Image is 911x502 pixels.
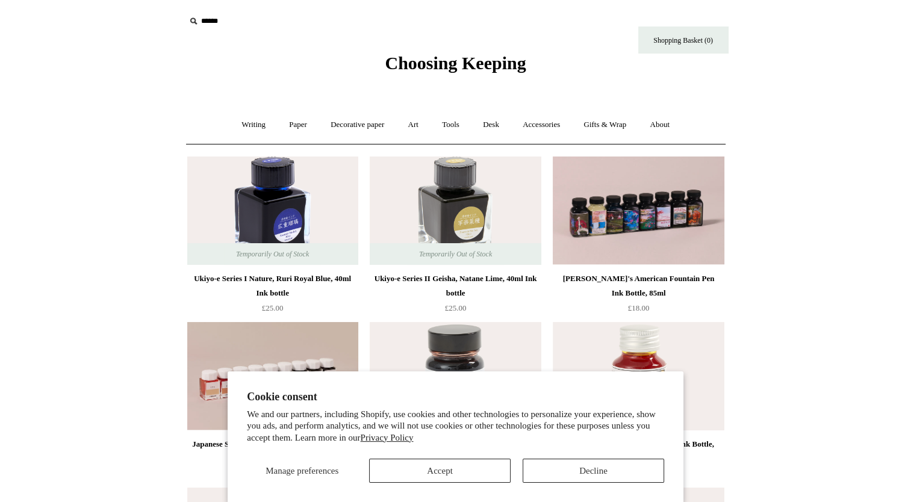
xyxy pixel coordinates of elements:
[553,322,724,430] img: German Helianthus Fountain Pen Ink Bottle, 50ml
[556,271,721,300] div: [PERSON_NAME]'s American Fountain Pen Ink Bottle, 85ml
[512,109,571,141] a: Accessories
[523,459,664,483] button: Decline
[370,156,541,265] img: Ukiyo-e Series II Geisha, Natane Lime, 40ml Ink bottle
[573,109,637,141] a: Gifts & Wrap
[370,271,541,321] a: Ukiyo-e Series II Geisha, Natane Lime, 40ml Ink bottle £25.00
[262,303,284,312] span: £25.00
[553,322,724,430] a: German Helianthus Fountain Pen Ink Bottle, 50ml German Helianthus Fountain Pen Ink Bottle, 50ml
[638,26,729,54] a: Shopping Basket (0)
[628,303,650,312] span: £18.00
[320,109,395,141] a: Decorative paper
[231,109,276,141] a: Writing
[369,459,511,483] button: Accept
[187,271,358,321] a: Ukiyo-e Series I Nature, Ruri Royal Blue, 40ml Ink bottle £25.00
[247,391,664,403] h2: Cookie consent
[385,63,526,71] a: Choosing Keeping
[553,156,724,265] img: Noodler's American Fountain Pen Ink Bottle, 85ml
[553,156,724,265] a: Noodler's American Fountain Pen Ink Bottle, 85ml Noodler's American Fountain Pen Ink Bottle, 85ml
[187,437,358,486] a: Japanese Sailor Studio Fountain Pen Ink Bottle, 20ml £15.00
[266,466,338,476] span: Manage preferences
[187,322,358,430] a: Japanese Sailor Studio Fountain Pen Ink Bottle, 20ml Japanese Sailor Studio Fountain Pen Ink Bott...
[373,271,538,300] div: Ukiyo-e Series II Geisha, Natane Lime, 40ml Ink bottle
[247,409,664,444] p: We and our partners, including Shopify, use cookies and other technologies to personalize your ex...
[639,109,680,141] a: About
[385,53,526,73] span: Choosing Keeping
[187,156,358,265] img: Ukiyo-e Series I Nature, Ruri Royal Blue, 40ml Ink bottle
[247,459,357,483] button: Manage preferences
[553,271,724,321] a: [PERSON_NAME]'s American Fountain Pen Ink Bottle, 85ml £18.00
[370,322,541,430] img: Natural Pigments Drawing Inks, Paris Red 30ml
[361,433,414,442] a: Privacy Policy
[472,109,510,141] a: Desk
[370,156,541,265] a: Ukiyo-e Series II Geisha, Natane Lime, 40ml Ink bottle Ukiyo-e Series II Geisha, Natane Lime, 40m...
[190,437,355,466] div: Japanese Sailor Studio Fountain Pen Ink Bottle, 20ml
[431,109,470,141] a: Tools
[187,322,358,430] img: Japanese Sailor Studio Fountain Pen Ink Bottle, 20ml
[224,243,321,265] span: Temporarily Out of Stock
[370,322,541,430] a: Natural Pigments Drawing Inks, Paris Red 30ml Natural Pigments Drawing Inks, Paris Red 30ml
[397,109,429,141] a: Art
[407,243,504,265] span: Temporarily Out of Stock
[190,271,355,300] div: Ukiyo-e Series I Nature, Ruri Royal Blue, 40ml Ink bottle
[187,156,358,265] a: Ukiyo-e Series I Nature, Ruri Royal Blue, 40ml Ink bottle Ukiyo-e Series I Nature, Ruri Royal Blu...
[278,109,318,141] a: Paper
[445,303,467,312] span: £25.00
